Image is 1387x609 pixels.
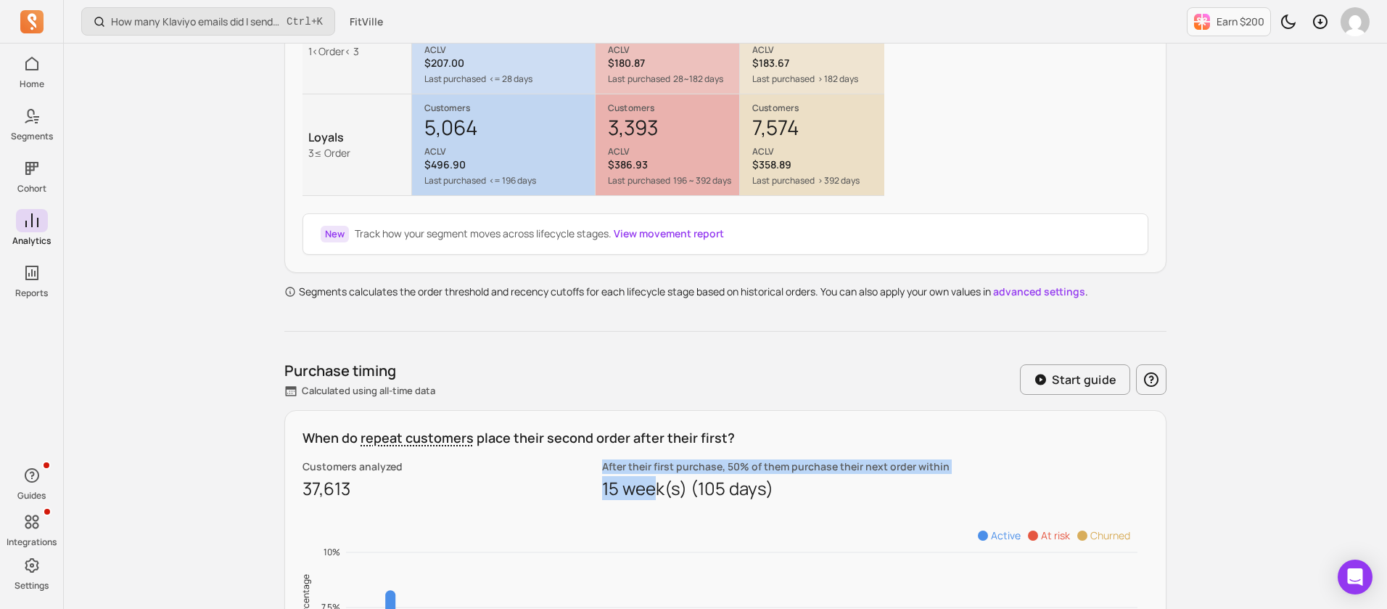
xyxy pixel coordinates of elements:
[424,114,595,158] div: 5,064
[321,226,349,243] span: New
[284,361,435,381] p: Purchase timing
[1187,7,1271,36] button: Earn $200
[1041,528,1070,542] span: At risk
[1341,7,1370,36] img: avatar
[602,477,1149,500] p: 15 week(s) (105 days)
[608,44,738,56] p: ACLV
[355,226,724,241] p: Track how your segment moves across lifecycle stages.
[1338,560,1372,594] div: Open Intercom Messenger
[302,384,435,398] p: Calculated using all-time data
[991,528,1021,542] span: Active
[17,490,46,502] p: Guides
[424,158,595,172] p: $496.90
[741,95,884,195] div: Customers7,574ACLV$358.89Last purchased> 392 days
[818,175,860,187] p: > 392 days
[752,146,884,158] p: ACLV
[1274,7,1303,36] button: Toggle dark mode
[302,477,602,500] p: 37,613
[7,536,57,548] p: Integrations
[596,95,738,195] div: Customers3,393ACLV$386.93Last purchased196 ~ 392 days
[602,459,1149,474] p: After their first purchase, 50% of them purchase their next order within
[424,44,595,56] p: ACLV
[111,15,281,29] p: How many Klaviyo emails did I send, and how well did they perform?
[1052,371,1116,388] p: Start guide
[361,429,474,446] span: repeat customers
[1090,528,1130,542] span: Churned
[424,56,595,70] p: $207.00
[608,158,738,172] p: $386.93
[489,73,532,85] p: <= 28 days
[424,175,487,187] p: Last purchased
[317,16,323,28] kbd: K
[287,15,311,29] kbd: Ctrl
[308,146,411,160] p: 3 ≤ Order
[308,44,411,59] p: 1 < Order < 3
[12,235,51,247] p: Analytics
[752,73,815,85] p: Last purchased
[11,131,53,142] p: Segments
[302,428,1148,448] h3: When do place their second order after their first?
[1217,15,1264,29] p: Earn $200
[81,7,335,36] button: How many Klaviyo emails did I send, and how well did they perform?Ctrl+K
[614,226,724,240] a: View movement report
[424,102,595,114] p: Customers
[16,461,48,504] button: Guides
[299,285,1088,299] p: Segments calculates the order threshold and recency cutoffs for each lifecycle stage based on his...
[752,56,884,70] p: $183.67
[608,146,738,158] p: ACLV
[413,95,595,195] div: Customers5,064ACLV$496.90Last purchased<= 196 days
[424,73,487,85] p: Last purchased
[302,459,602,474] p: Customers analyzed
[752,158,884,172] p: $358.89
[993,285,1085,298] a: advanced settings
[673,175,731,187] p: 196 ~ 392 days
[15,580,49,592] p: Settings
[608,73,670,85] p: Last purchased
[20,78,44,90] p: Home
[489,175,536,187] p: <= 196 days
[818,73,858,85] p: > 182 days
[15,287,48,299] p: Reports
[752,44,884,56] p: ACLV
[752,102,884,114] p: Customers
[608,102,738,114] p: Customers
[752,175,815,187] p: Last purchased
[608,175,670,187] p: Last purchased
[308,128,411,146] p: Loyals
[287,14,323,29] span: +
[424,146,595,158] p: ACLV
[608,114,738,158] div: 3,393
[608,56,738,70] p: $180.87
[1020,364,1130,395] button: Start guide
[341,9,392,35] button: FitVille
[324,546,340,558] tspan: 10%
[17,183,46,195] p: Cohort
[350,15,383,29] span: FitVille
[752,114,884,158] div: 7,574
[673,73,723,85] p: 28~182 days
